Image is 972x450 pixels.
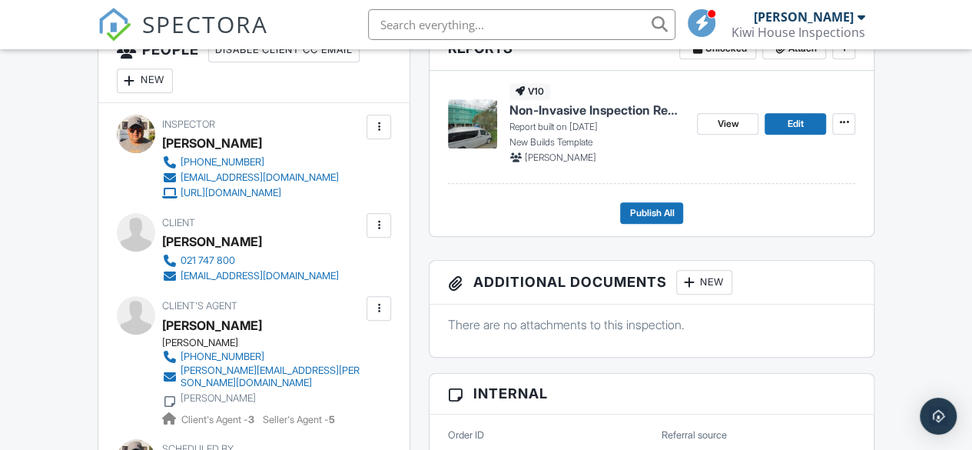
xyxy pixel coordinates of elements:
[162,118,215,130] span: Inspector
[181,172,339,184] div: [EMAIL_ADDRESS][DOMAIN_NAME]
[162,253,339,268] a: 021 747 800
[181,392,256,405] div: [PERSON_NAME]
[181,156,264,168] div: [PHONE_NUMBER]
[162,300,237,312] span: Client's Agent
[448,316,855,333] p: There are no attachments to this inspection.
[181,365,363,389] div: [PERSON_NAME][EMAIL_ADDRESS][PERSON_NAME][DOMAIN_NAME]
[98,21,268,53] a: SPECTORA
[329,414,335,425] strong: 5
[754,9,854,25] div: [PERSON_NAME]
[162,155,339,170] a: [PHONE_NUMBER]
[162,349,363,365] a: [PHONE_NUMBER]
[448,428,484,442] label: Order ID
[162,337,376,349] div: [PERSON_NAME]
[208,38,360,62] div: Disable Client CC Email
[162,185,339,201] a: [URL][DOMAIN_NAME]
[117,68,173,93] div: New
[181,414,257,425] span: Client's Agent -
[181,187,281,199] div: [URL][DOMAIN_NAME]
[162,230,262,253] div: [PERSON_NAME]
[162,365,363,389] a: [PERSON_NAME][EMAIL_ADDRESS][PERSON_NAME][DOMAIN_NAME]
[181,270,339,282] div: [EMAIL_ADDRESS][DOMAIN_NAME]
[162,132,262,155] div: [PERSON_NAME]
[430,374,874,414] h3: Internal
[676,270,732,295] div: New
[181,255,235,267] div: 021 747 800
[98,28,410,103] h3: People
[162,170,339,185] a: [EMAIL_ADDRESS][DOMAIN_NAME]
[263,414,335,425] span: Seller's Agent -
[661,428,726,442] label: Referral source
[142,8,268,40] span: SPECTORA
[920,398,957,435] div: Open Intercom Messenger
[731,25,865,40] div: Kiwi House Inspections
[98,8,131,42] img: The Best Home Inspection Software - Spectora
[430,261,874,305] h3: Additional Documents
[162,217,195,228] span: Client
[368,9,675,40] input: Search everything...
[248,414,254,425] strong: 3
[181,351,264,363] div: [PHONE_NUMBER]
[162,314,262,337] a: [PERSON_NAME]
[162,268,339,284] a: [EMAIL_ADDRESS][DOMAIN_NAME]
